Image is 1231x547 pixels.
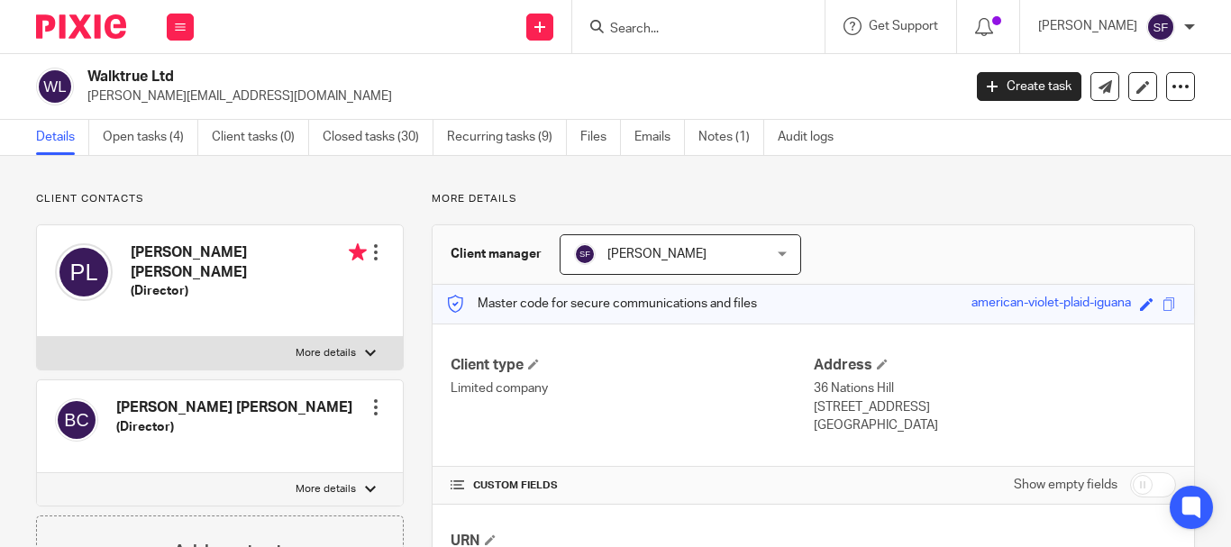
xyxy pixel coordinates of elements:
label: Show empty fields [1014,476,1117,494]
p: [PERSON_NAME] [1038,17,1137,35]
input: Search [608,22,771,38]
span: Get Support [869,20,938,32]
i: Primary [349,243,367,261]
a: Create task [977,72,1081,101]
h4: Address [814,356,1176,375]
a: Open tasks (4) [103,120,198,155]
img: svg%3E [36,68,74,105]
a: Audit logs [778,120,847,155]
a: Closed tasks (30) [323,120,433,155]
h5: (Director) [131,282,367,300]
p: More details [296,482,356,497]
h4: [PERSON_NAME] [PERSON_NAME] [131,243,367,282]
p: 36 Nations Hill [814,379,1176,397]
p: More details [432,192,1195,206]
h5: (Director) [116,418,352,436]
a: Client tasks (0) [212,120,309,155]
img: svg%3E [55,243,113,301]
p: [STREET_ADDRESS] [814,398,1176,416]
h4: [PERSON_NAME] [PERSON_NAME] [116,398,352,417]
p: [PERSON_NAME][EMAIL_ADDRESS][DOMAIN_NAME] [87,87,950,105]
h3: Client manager [451,245,542,263]
h2: Walktrue Ltd [87,68,778,87]
a: Notes (1) [698,120,764,155]
img: svg%3E [574,243,596,265]
a: Files [580,120,621,155]
p: Master code for secure communications and files [446,295,757,313]
a: Details [36,120,89,155]
h4: Client type [451,356,813,375]
a: Emails [634,120,685,155]
p: Client contacts [36,192,404,206]
div: american-violet-plaid-iguana [971,294,1131,315]
img: svg%3E [1146,13,1175,41]
img: svg%3E [55,398,98,442]
p: More details [296,346,356,360]
a: Recurring tasks (9) [447,120,567,155]
p: Limited company [451,379,813,397]
p: [GEOGRAPHIC_DATA] [814,416,1176,434]
span: [PERSON_NAME] [607,248,707,260]
h4: CUSTOM FIELDS [451,479,813,493]
img: Pixie [36,14,126,39]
